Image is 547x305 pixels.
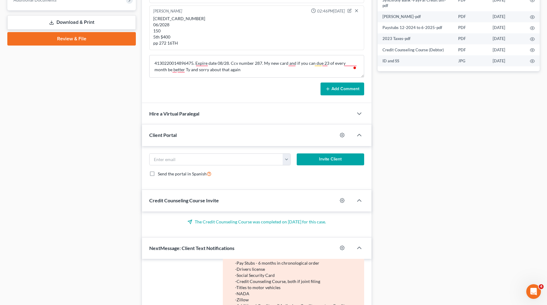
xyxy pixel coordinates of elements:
[321,83,364,95] button: Add Comment
[453,11,488,22] td: PDF
[149,132,177,138] span: Client Portal
[378,22,453,33] td: Paystubs 12-2024 to 6-2025-pdf
[158,171,207,176] span: Send the portal in Spanish
[297,153,364,166] button: Invite Client
[378,44,453,55] td: Credit Counseling Course (Debtor)
[378,33,453,44] td: 2023 Taxes-pdf
[488,44,525,55] td: [DATE]
[153,8,182,14] div: [PERSON_NAME]
[453,22,488,33] td: PDF
[488,22,525,33] td: [DATE]
[317,8,345,14] span: 02:46PM[DATE]
[488,55,525,66] td: [DATE]
[149,111,199,116] span: Hire a Virtual Paralegal
[453,55,488,66] td: JPG
[526,284,541,299] iframe: Intercom live chat
[488,11,525,22] td: [DATE]
[153,16,360,46] div: [CREDIT_CARD_NUMBER] 06/2028 150 5th $400 pp 272 16TH
[149,245,234,251] span: NextMessage: Client Text Notifications
[7,15,136,30] a: Download & Print
[7,32,136,46] a: Review & File
[453,33,488,44] td: PDF
[539,284,544,289] span: 4
[378,55,453,66] td: ID and SS
[453,44,488,55] td: PDF
[149,197,219,203] span: Credit Counseling Course Invite
[149,219,364,225] p: The Credit Counseling Course was completed on [DATE] for this case.
[378,11,453,22] td: [PERSON_NAME]-pdf
[149,55,364,78] textarea: To enrich screen reader interactions, please activate Accessibility in Grammarly extension settings
[488,33,525,44] td: [DATE]
[150,154,283,165] input: Enter email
